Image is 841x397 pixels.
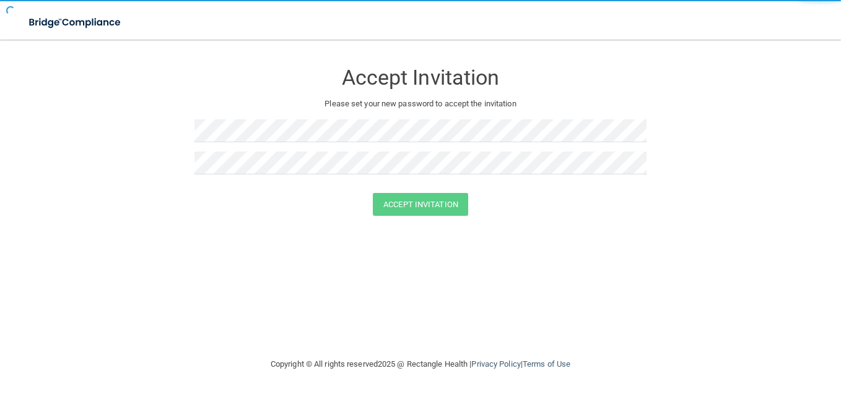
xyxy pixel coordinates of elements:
[194,66,647,89] h3: Accept Invitation
[194,344,647,384] div: Copyright © All rights reserved 2025 @ Rectangle Health | |
[523,359,570,369] a: Terms of Use
[373,193,468,216] button: Accept Invitation
[19,10,133,35] img: bridge_compliance_login_screen.278c3ca4.svg
[204,96,637,111] p: Please set your new password to accept the invitation
[471,359,520,369] a: Privacy Policy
